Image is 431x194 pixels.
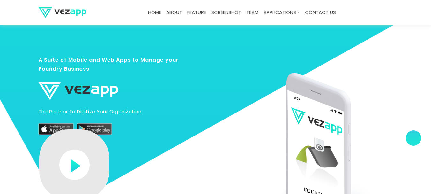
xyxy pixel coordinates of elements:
a: Home [145,6,164,19]
img: appstore [39,123,74,135]
img: play-button [59,150,90,180]
h3: A Suite of Mobile and Web Apps to Manage your Foundry Business [39,55,187,80]
a: screenshot [209,6,244,19]
img: logo [39,82,118,100]
a: team [244,6,261,19]
a: about [164,6,185,19]
a: feature [185,6,209,19]
img: play-store [77,123,112,135]
a: Applications [261,6,302,19]
p: The partner to digitize your organization [39,108,187,115]
a: contact us [302,6,338,19]
img: logo [39,7,86,18]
